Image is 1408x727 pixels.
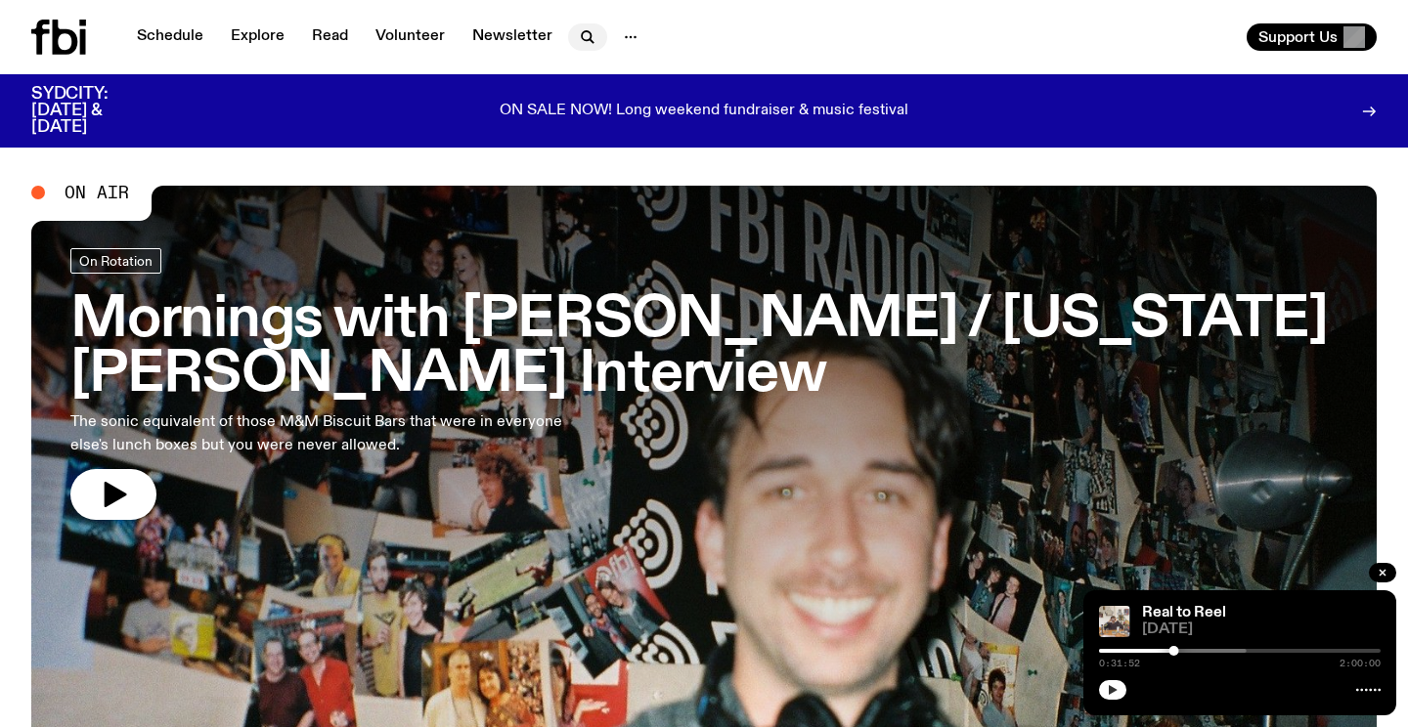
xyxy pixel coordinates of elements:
p: ON SALE NOW! Long weekend fundraiser & music festival [500,103,908,120]
span: Support Us [1258,28,1338,46]
img: Jasper Craig Adams holds a vintage camera to his eye, obscuring his face. He is wearing a grey ju... [1099,606,1130,637]
a: Explore [219,23,296,51]
span: 0:31:52 [1099,659,1140,668]
a: Schedule [125,23,215,51]
a: On Rotation [70,248,161,274]
span: On Air [65,184,129,201]
h3: Mornings with [PERSON_NAME] / [US_STATE][PERSON_NAME] Interview [70,293,1338,403]
a: Read [300,23,360,51]
a: Newsletter [461,23,564,51]
a: Mornings with [PERSON_NAME] / [US_STATE][PERSON_NAME] InterviewThe sonic equivalent of those M&M ... [70,248,1338,520]
a: Real to Reel [1142,605,1226,620]
h3: SYDCITY: [DATE] & [DATE] [31,86,156,136]
button: Support Us [1247,23,1377,51]
span: [DATE] [1142,622,1381,637]
p: The sonic equivalent of those M&M Biscuit Bars that were in everyone else's lunch boxes but you w... [70,410,571,457]
span: On Rotation [79,253,153,268]
a: Volunteer [364,23,457,51]
span: 2:00:00 [1340,659,1381,668]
